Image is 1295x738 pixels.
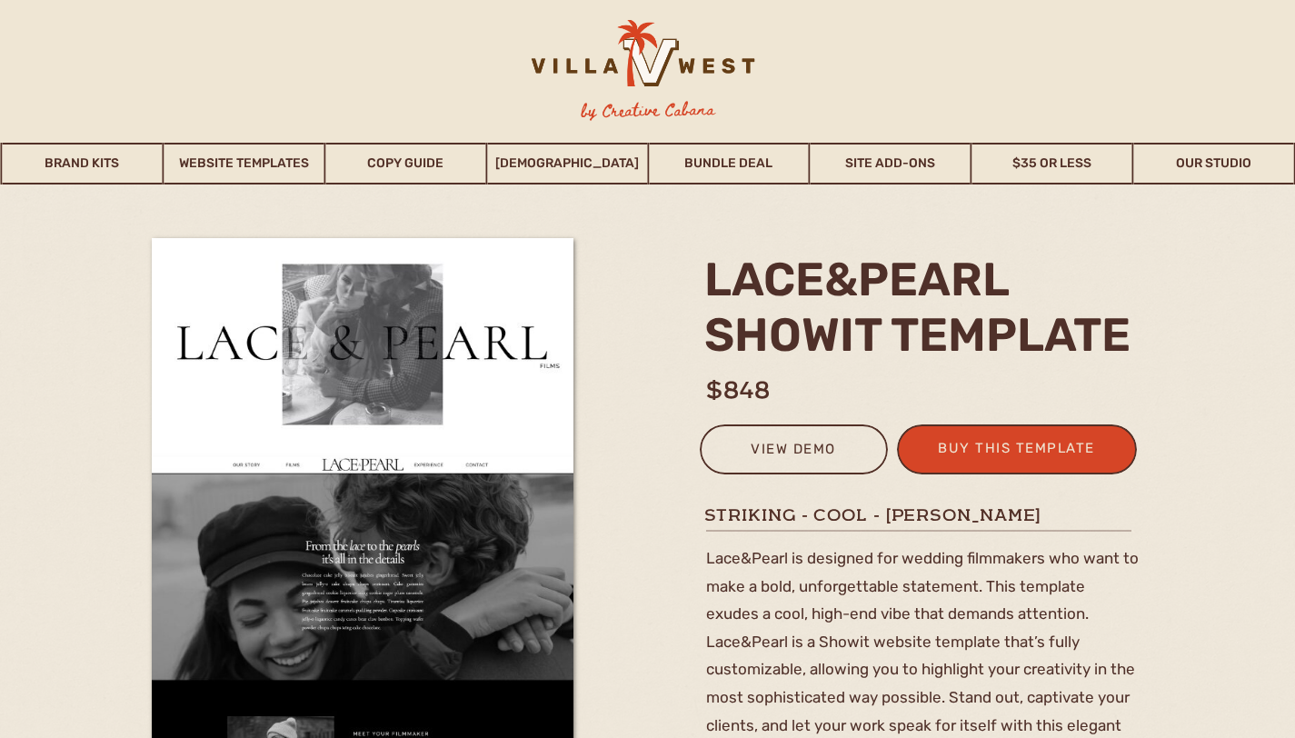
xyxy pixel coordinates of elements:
[3,143,163,184] a: Brand Kits
[325,143,485,184] a: Copy Guide
[706,373,1148,395] h1: $848
[565,97,730,125] h3: by Creative Cabana
[704,504,1137,526] h1: striking - COOL - [PERSON_NAME]
[712,437,876,467] a: view demo
[972,143,1132,184] a: $35 or Less
[649,143,809,184] a: Bundle Deal
[811,143,971,184] a: Site Add-Ons
[487,143,647,184] a: [DEMOGRAPHIC_DATA]
[1134,143,1294,184] a: Our Studio
[704,252,1143,361] h2: lace&pearl Showit template
[928,436,1106,466] a: buy this template
[706,544,1139,723] p: Lace&Pearl is designed for wedding filmmakers who want to make a bold, unforgettable statement. T...
[164,143,324,184] a: Website Templates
